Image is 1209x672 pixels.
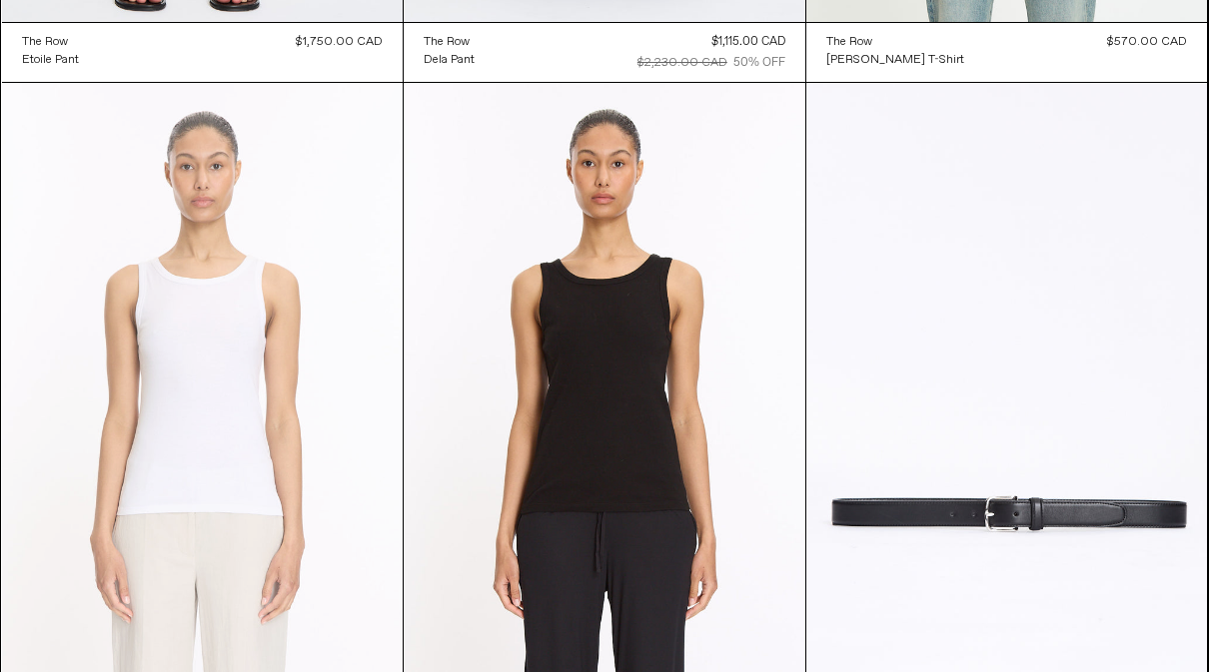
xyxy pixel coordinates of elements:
[826,34,872,51] div: The Row
[424,34,470,51] div: The Row
[711,33,785,51] div: $1,115.00 CAD
[296,33,383,51] div: $1,750.00 CAD
[826,51,964,69] a: [PERSON_NAME] T-Shirt
[424,33,475,51] a: The Row
[733,54,785,72] div: 50% OFF
[22,52,79,69] div: Etoile Pant
[22,51,79,69] a: Etoile Pant
[424,51,475,69] a: Dela Pant
[424,52,475,69] div: Dela Pant
[826,52,964,69] div: [PERSON_NAME] T-Shirt
[22,33,79,51] a: The Row
[22,34,68,51] div: The Row
[1107,33,1187,51] div: $570.00 CAD
[826,33,964,51] a: The Row
[637,54,727,72] div: $2,230.00 CAD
